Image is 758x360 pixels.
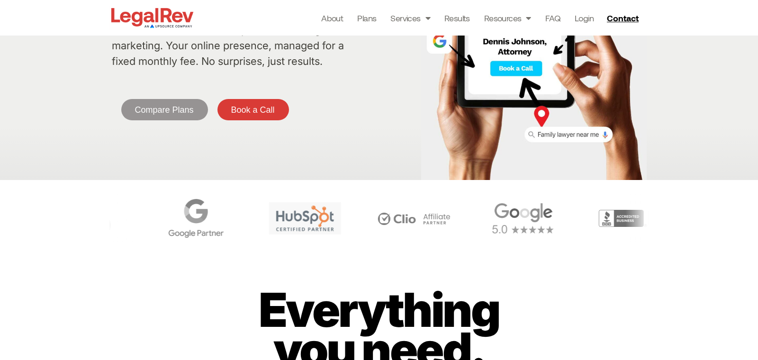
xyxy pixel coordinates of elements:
[144,194,248,243] div: 4 / 6
[545,11,560,25] a: FAQ
[112,8,347,67] a: LegalRev helps hundreds of Law Firms with their websites, SEO, AI search optimization & digital m...
[135,106,194,114] span: Compare Plans
[390,11,430,25] a: Services
[603,10,645,26] a: Contact
[575,11,594,25] a: Login
[217,99,289,120] a: Book a Call
[607,14,639,22] span: Contact
[362,194,466,243] div: 6 / 6
[121,99,208,120] a: Compare Plans
[109,194,649,243] div: Carousel
[231,106,275,114] span: Book a Call
[321,11,343,25] a: About
[35,194,139,243] div: 3 / 6
[253,194,357,243] div: 5 / 6
[444,11,470,25] a: Results
[321,11,594,25] nav: Menu
[357,11,376,25] a: Plans
[484,11,531,25] a: Resources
